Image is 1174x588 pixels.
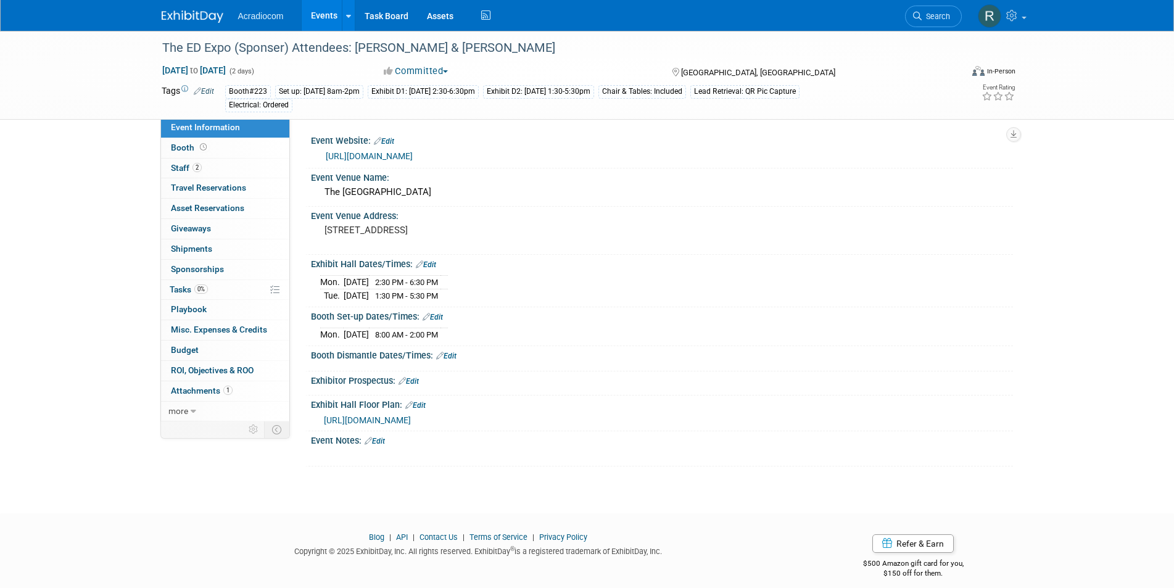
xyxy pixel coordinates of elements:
div: Exhibitor Prospectus: [311,371,1013,387]
span: [GEOGRAPHIC_DATA], [GEOGRAPHIC_DATA] [681,68,835,77]
span: [DATE] [DATE] [162,65,226,76]
a: [URL][DOMAIN_NAME] [324,415,411,425]
div: $150 off for them. [814,568,1013,579]
a: Refer & Earn [872,534,954,553]
span: Shipments [171,244,212,254]
a: Edit [365,437,385,445]
a: Asset Reservations [161,199,289,218]
span: | [529,532,537,542]
img: Ronald Tralle [978,4,1001,28]
div: Event Website: [311,131,1013,147]
td: Mon. [320,276,344,289]
a: Shipments [161,239,289,259]
td: Mon. [320,328,344,341]
button: Committed [379,65,453,78]
a: Edit [194,87,214,96]
a: Misc. Expenses & Credits [161,320,289,340]
a: Giveaways [161,219,289,239]
span: Travel Reservations [171,183,246,193]
a: Booth [161,138,289,158]
div: Exhibit D2: [DATE] 1:30-5:30pm [483,85,594,98]
a: Playbook [161,300,289,320]
a: Edit [436,352,457,360]
a: Edit [405,401,426,410]
a: Budget [161,341,289,360]
a: Blog [369,532,384,542]
img: ExhibitDay [162,10,223,23]
span: ROI, Objectives & ROO [171,365,254,375]
span: Budget [171,345,199,355]
div: Electrical: Ordered [225,99,292,112]
div: Exhibit Hall Floor Plan: [311,395,1013,412]
span: Sponsorships [171,264,224,274]
span: to [188,65,200,75]
div: Event Venue Address: [311,207,1013,222]
div: Chair & Tables: Included [598,85,686,98]
span: Acradiocom [238,11,284,21]
a: Sponsorships [161,260,289,280]
span: 2 [192,163,202,172]
a: Terms of Service [469,532,527,542]
a: Edit [399,377,419,386]
span: Giveaways [171,223,211,233]
span: (2 days) [228,67,254,75]
span: more [168,406,188,416]
div: In-Person [986,67,1015,76]
img: Format-Inperson.png [972,66,985,76]
span: 2:30 PM - 6:30 PM [375,278,438,287]
div: Exhibit D1: [DATE] 2:30-6:30pm [368,85,479,98]
a: Search [905,6,962,27]
a: Contact Us [420,532,458,542]
div: Lead Retrieval: QR Pic Capture [690,85,800,98]
td: [DATE] [344,289,369,302]
span: Asset Reservations [171,203,244,213]
span: 8:00 AM - 2:00 PM [375,330,438,339]
a: Travel Reservations [161,178,289,198]
span: Playbook [171,304,207,314]
div: Booth Set-up Dates/Times: [311,307,1013,323]
span: Tasks [170,284,208,294]
a: [URL][DOMAIN_NAME] [326,151,413,161]
span: Attachments [171,386,233,395]
td: Tue. [320,289,344,302]
div: The ED Expo (Sponser) Attendees: [PERSON_NAME] & [PERSON_NAME] [158,37,943,59]
a: API [396,532,408,542]
span: Booth [171,143,209,152]
div: Set up: [DATE] 8am-2pm [275,85,363,98]
div: Exhibit Hall Dates/Times: [311,255,1013,271]
span: | [410,532,418,542]
td: Tags [162,85,214,112]
a: ROI, Objectives & ROO [161,361,289,381]
div: Booth#223 [225,85,271,98]
a: Attachments1 [161,381,289,401]
div: Event Venue Name: [311,168,1013,184]
a: Event Information [161,118,289,138]
a: Tasks0% [161,280,289,300]
div: The [GEOGRAPHIC_DATA] [320,183,1004,202]
span: 1 [223,386,233,395]
span: Search [922,12,950,21]
a: Edit [423,313,443,321]
a: Privacy Policy [539,532,587,542]
span: | [386,532,394,542]
td: [DATE] [344,276,369,289]
span: 1:30 PM - 5:30 PM [375,291,438,300]
div: Copyright © 2025 ExhibitDay, Inc. All rights reserved. ExhibitDay is a registered trademark of Ex... [162,543,796,557]
span: 0% [194,284,208,294]
a: Edit [374,137,394,146]
a: Staff2 [161,159,289,178]
span: | [460,532,468,542]
span: Misc. Expenses & Credits [171,325,267,334]
div: Event Notes: [311,431,1013,447]
td: Personalize Event Tab Strip [243,421,265,437]
div: Booth Dismantle Dates/Times: [311,346,1013,362]
pre: [STREET_ADDRESS] [325,225,590,236]
sup: ® [510,545,515,552]
div: $500 Amazon gift card for you, [814,550,1013,579]
td: Toggle Event Tabs [264,421,289,437]
td: [DATE] [344,328,369,341]
div: Event Rating [982,85,1015,91]
div: Event Format [889,64,1016,83]
span: Event Information [171,122,240,132]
